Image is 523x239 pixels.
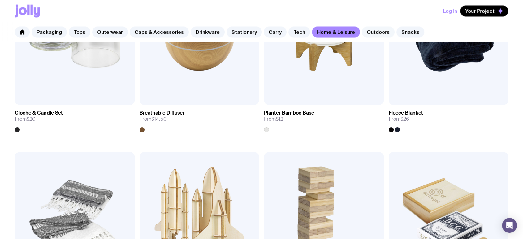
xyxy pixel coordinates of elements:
[312,26,360,37] a: Home & Leisure
[15,105,135,132] a: Cloche & Candle SetFrom$20
[276,116,283,122] span: $12
[389,105,508,132] a: Fleece BlanketFrom$26
[227,26,262,37] a: Stationery
[140,105,259,132] a: Breathable DiffuserFrom$14.50
[389,110,423,116] h3: Fleece Blanket
[389,116,409,122] span: From
[151,116,167,122] span: $14.50
[264,116,283,122] span: From
[502,218,517,233] div: Open Intercom Messenger
[264,110,314,116] h3: Planter Bamboo Base
[460,5,508,16] button: Your Project
[191,26,225,37] a: Drinkware
[362,26,395,37] a: Outdoors
[15,110,63,116] h3: Cloche & Candle Set
[92,26,128,37] a: Outerwear
[140,110,184,116] h3: Breathable Diffuser
[400,116,409,122] span: $26
[264,105,384,132] a: Planter Bamboo BaseFrom$12
[443,5,457,16] button: Log In
[27,116,36,122] span: $20
[69,26,90,37] a: Tops
[15,116,36,122] span: From
[32,26,67,37] a: Packaging
[140,116,167,122] span: From
[264,26,287,37] a: Carry
[288,26,310,37] a: Tech
[396,26,424,37] a: Snacks
[130,26,189,37] a: Caps & Accessories
[465,8,495,14] span: Your Project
